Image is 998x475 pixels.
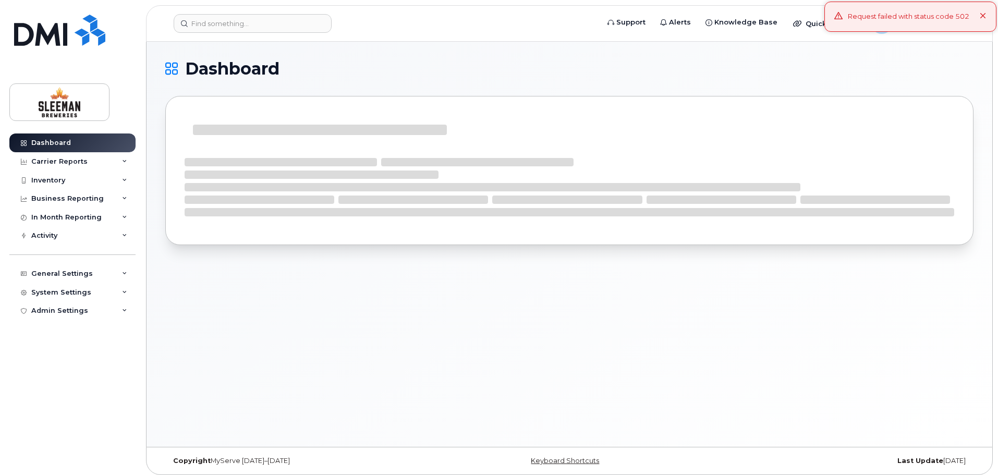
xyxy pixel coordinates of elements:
div: [DATE] [704,457,973,465]
a: Keyboard Shortcuts [531,457,599,465]
strong: Copyright [173,457,211,465]
span: Dashboard [185,61,279,77]
div: Request failed with status code 502 [848,11,969,22]
strong: Last Update [897,457,943,465]
div: MyServe [DATE]–[DATE] [165,457,435,465]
